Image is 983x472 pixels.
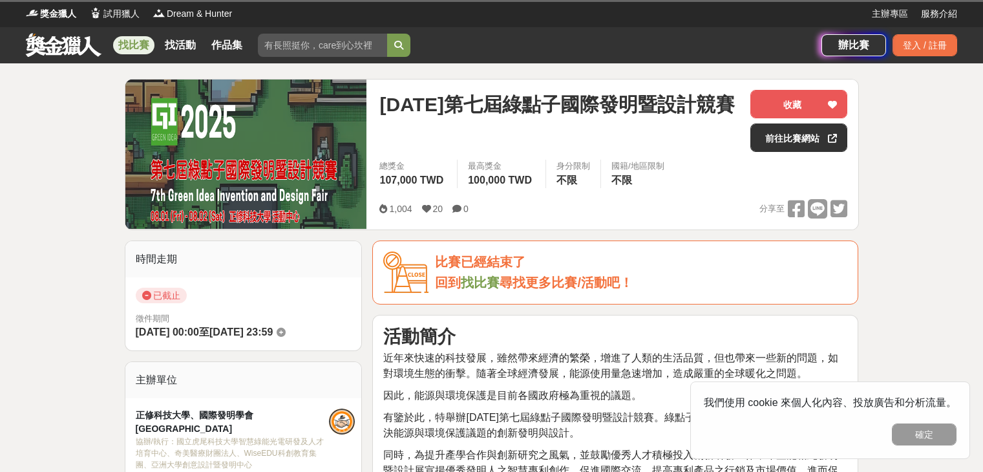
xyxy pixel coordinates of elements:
[136,327,199,338] span: [DATE] 00:00
[556,160,590,173] div: 身分限制
[160,36,201,54] a: 找活動
[389,204,412,214] span: 1,004
[872,7,908,21] a: 主辦專區
[103,7,140,21] span: 試用獵人
[153,6,165,19] img: Logo
[379,90,734,119] span: [DATE]第七屆綠點子國際發明暨設計競賽
[759,199,785,219] span: 分享至
[26,7,76,21] a: Logo獎金獵人
[461,275,500,290] a: 找比賽
[89,7,140,21] a: Logo試用獵人
[611,175,632,186] span: 不限
[556,175,577,186] span: 不限
[379,160,447,173] span: 總獎金
[379,175,443,186] span: 107,000 TWD
[383,327,456,347] strong: 活動簡介
[435,252,847,273] div: 比賽已經結束了
[893,34,957,56] div: 登入 / 註冊
[209,327,273,338] span: [DATE] 23:59
[468,175,532,186] span: 100,000 TWD
[125,80,367,229] img: Cover Image
[26,6,39,19] img: Logo
[821,34,886,56] a: 辦比賽
[199,327,209,338] span: 至
[89,6,102,19] img: Logo
[136,409,329,436] div: 正修科技大學、國際發明學會[GEOGRAPHIC_DATA]
[258,34,387,57] input: 有長照挺你，care到心坎裡！青春出手，拍出照顧 影音徵件活動
[383,252,428,294] img: Icon
[136,288,187,303] span: 已截止
[125,362,362,398] div: 主辦單位
[921,7,957,21] a: 服務介紹
[383,390,642,401] span: 因此，能源與環境保護是目前各國政府極為重視的議題。
[468,160,535,173] span: 最高獎金
[136,436,329,471] div: 協辦/執行： 國立虎尾科技大學智慧綠能光電研發及人才培育中心、奇美醫療財團法人、WiseEDU科創教育集團、亞洲大學創意設計暨發明中心
[40,7,76,21] span: 獎金獵人
[433,204,443,214] span: 20
[892,424,957,445] button: 確定
[435,275,461,290] span: 回到
[206,36,248,54] a: 作品集
[125,241,362,277] div: 時間走期
[611,160,664,173] div: 國籍/地區限制
[500,275,633,290] span: 尋找更多比賽/活動吧！
[383,412,840,438] span: 有鑒於此，特舉辦[DATE]第七屆綠點子國際發明暨設計競賽。綠點子即綠色科技，希望能提供未來解決能源與環境保護議題的創新發明與設計。
[463,204,469,214] span: 0
[113,36,154,54] a: 找比賽
[136,314,169,323] span: 徵件期間
[750,123,847,152] a: 前往比賽網站
[750,90,847,118] button: 收藏
[153,7,232,21] a: LogoDream & Hunter
[167,7,232,21] span: Dream & Hunter
[383,352,838,379] span: 近年來快速的科技發展，雖然帶來經濟的繁榮，增進了人類的生活品質，但也帶來一些新的問題，如對環境生態的衝擊。隨著全球經濟發展，能源使用量急速增加，造成嚴重的全球暖化之問題。
[704,397,957,408] span: 我們使用 cookie 來個人化內容、投放廣告和分析流量。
